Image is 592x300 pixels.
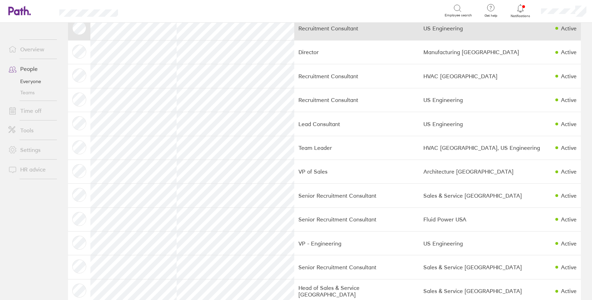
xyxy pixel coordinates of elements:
[294,160,419,183] td: VP of Sales
[419,88,551,112] td: US Engineering
[480,14,502,18] span: Get help
[294,40,419,64] td: Director
[561,145,577,151] div: Active
[3,42,59,56] a: Overview
[419,16,551,40] td: US Engineering
[294,112,419,136] td: Lead Consultant
[561,288,577,294] div: Active
[3,104,59,118] a: Time off
[3,123,59,137] a: Tools
[509,14,532,18] span: Notifications
[561,121,577,127] div: Active
[561,192,577,199] div: Active
[3,143,59,157] a: Settings
[3,62,59,76] a: People
[294,184,419,207] td: Senior Recruitment Consultant
[137,7,155,14] div: Search
[3,162,59,176] a: HR advice
[561,240,577,247] div: Active
[419,112,551,136] td: US Engineering
[294,232,419,255] td: VP - Engineering
[509,3,532,18] a: Notifications
[419,207,551,231] td: Fluid Power USA
[561,97,577,103] div: Active
[3,87,59,98] a: Teams
[294,88,419,112] td: Recruitment Consultant
[419,255,551,279] td: Sales & Service [GEOGRAPHIC_DATA]
[419,64,551,88] td: HVAC [GEOGRAPHIC_DATA]
[419,40,551,64] td: Manufacturing [GEOGRAPHIC_DATA]
[561,264,577,270] div: Active
[561,25,577,31] div: Active
[419,136,551,160] td: HVAC [GEOGRAPHIC_DATA], US Engineering
[294,136,419,160] td: Team Leader
[419,160,551,183] td: Architecture [GEOGRAPHIC_DATA]
[445,13,472,17] span: Employee search
[561,49,577,55] div: Active
[3,76,59,87] a: Everyone
[294,64,419,88] td: Recruitment Consultant
[561,216,577,222] div: Active
[294,207,419,231] td: Senior Recruitment Consultant
[294,255,419,279] td: Senior Recruitment Consultant
[419,232,551,255] td: US Engineering
[419,184,551,207] td: Sales & Service [GEOGRAPHIC_DATA]
[561,73,577,79] div: Active
[294,16,419,40] td: Recruitment Consultant
[561,168,577,175] div: Active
